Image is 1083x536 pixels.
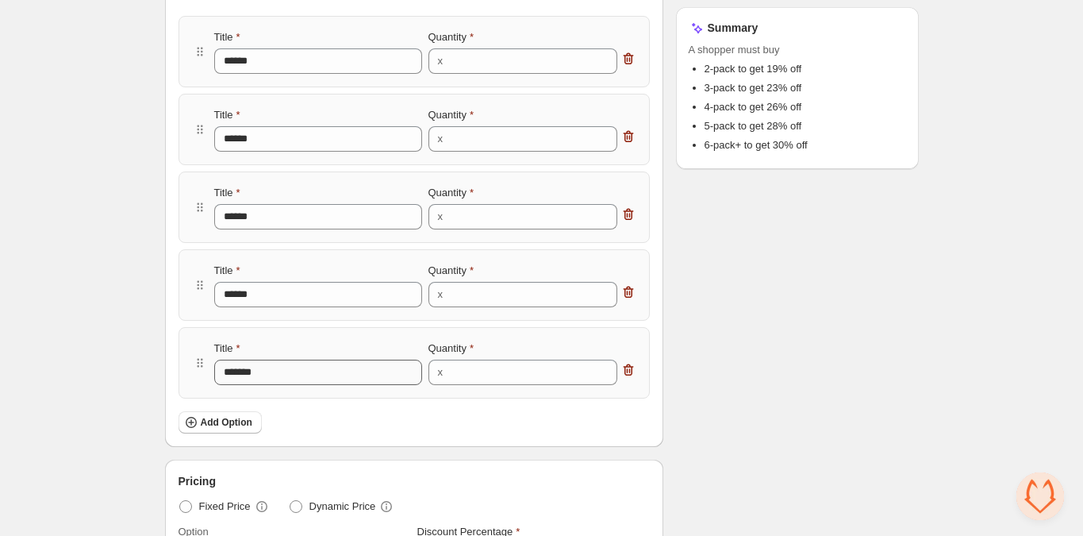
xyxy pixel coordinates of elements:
[438,131,444,147] div: x
[689,42,906,58] span: A shopper must buy
[705,118,906,134] li: 5-pack to get 28% off
[705,61,906,77] li: 2-pack to get 19% off
[214,341,240,357] label: Title
[179,473,216,489] span: Pricing
[438,53,444,69] div: x
[428,29,474,45] label: Quantity
[438,287,444,303] div: x
[199,499,251,515] span: Fixed Price
[705,99,906,115] li: 4-pack to get 26% off
[705,80,906,96] li: 3-pack to get 23% off
[428,263,474,279] label: Quantity
[309,499,376,515] span: Dynamic Price
[428,107,474,123] label: Quantity
[438,209,444,225] div: x
[214,29,240,45] label: Title
[214,107,240,123] label: Title
[179,411,262,434] button: Add Option
[708,20,758,36] h3: Summary
[705,137,906,153] li: 6-pack+ to get 30% off
[214,185,240,201] label: Title
[428,341,474,357] label: Quantity
[201,416,252,429] span: Add Option
[1016,472,1064,520] a: Open chat
[438,364,444,380] div: x
[428,185,474,201] label: Quantity
[214,263,240,279] label: Title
